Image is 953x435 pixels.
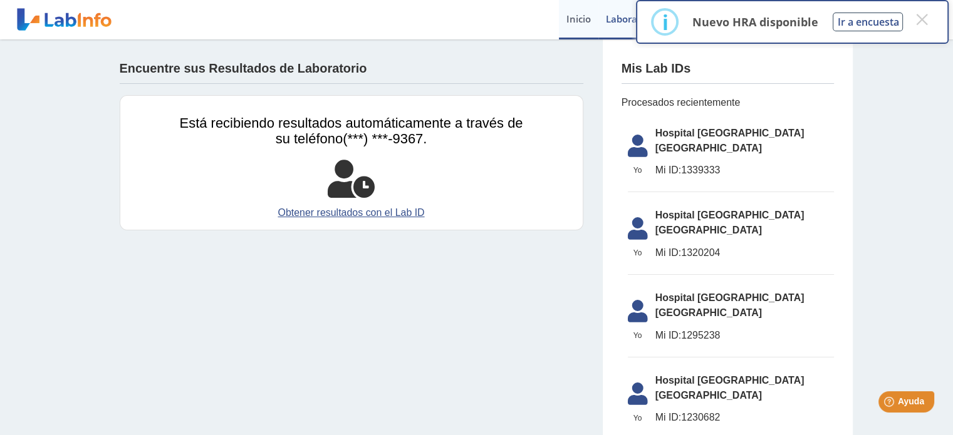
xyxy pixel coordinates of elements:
[180,205,523,220] a: Obtener resultados con el Lab ID
[655,245,834,260] span: 1320204
[622,95,834,110] span: Procesados recientemente
[655,330,682,340] span: Mi ID:
[620,247,655,258] span: Yo
[180,115,523,146] span: Está recibiendo resultados automáticamente a través de su teléfono
[833,13,903,31] button: Ir a encuesta
[655,410,834,425] span: 1230682
[662,11,668,33] div: i
[655,163,834,178] span: 1339333
[655,328,834,343] span: 1295238
[655,412,682,422] span: Mi ID:
[655,290,834,320] span: Hospital [GEOGRAPHIC_DATA] [GEOGRAPHIC_DATA]
[910,8,933,31] button: Close this dialog
[841,386,939,421] iframe: Help widget launcher
[692,14,818,29] p: Nuevo HRA disponible
[622,61,691,76] h4: Mis Lab IDs
[655,373,834,403] span: Hospital [GEOGRAPHIC_DATA] [GEOGRAPHIC_DATA]
[620,165,655,176] span: Yo
[655,165,682,175] span: Mi ID:
[655,126,834,156] span: Hospital [GEOGRAPHIC_DATA] [GEOGRAPHIC_DATA]
[620,330,655,341] span: Yo
[620,412,655,424] span: Yo
[655,247,682,258] span: Mi ID:
[120,61,367,76] h4: Encuentre sus Resultados de Laboratorio
[655,208,834,238] span: Hospital [GEOGRAPHIC_DATA] [GEOGRAPHIC_DATA]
